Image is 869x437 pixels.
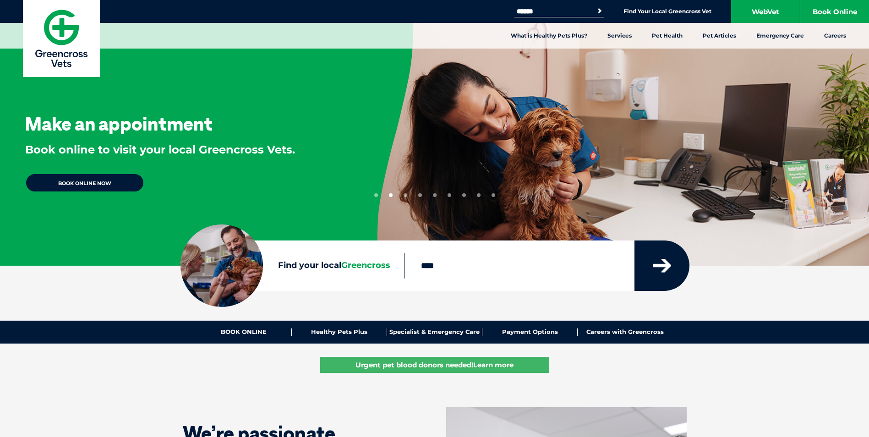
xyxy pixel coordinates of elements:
a: Emergency Care [746,23,814,49]
u: Learn more [473,361,514,369]
a: Find Your Local Greencross Vet [623,8,711,15]
a: Services [597,23,642,49]
a: Careers [814,23,856,49]
a: Pet Articles [693,23,746,49]
button: 7 of 9 [462,193,466,197]
h3: Make an appointment [25,115,213,133]
button: 3 of 9 [404,193,407,197]
a: Payment Options [482,328,578,336]
a: Urgent pet blood donors needed!Learn more [320,357,549,373]
button: 8 of 9 [477,193,481,197]
button: Search [595,6,604,16]
span: Greencross [341,260,390,270]
a: Pet Health [642,23,693,49]
button: 5 of 9 [433,193,437,197]
button: 2 of 9 [389,193,393,197]
label: Find your local [180,259,404,273]
a: Healthy Pets Plus [292,328,387,336]
a: BOOK ONLINE NOW [25,173,144,192]
button: 6 of 9 [448,193,451,197]
button: 1 of 9 [374,193,378,197]
a: Specialist & Emergency Care [387,328,482,336]
p: Book online to visit your local Greencross Vets. [25,142,295,158]
a: What is Healthy Pets Plus? [501,23,597,49]
a: Careers with Greencross [578,328,672,336]
button: 4 of 9 [418,193,422,197]
button: 9 of 9 [492,193,495,197]
a: BOOK ONLINE [197,328,292,336]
